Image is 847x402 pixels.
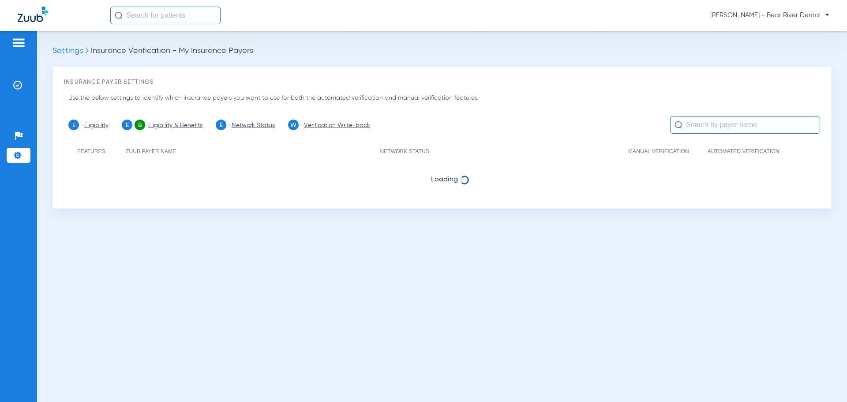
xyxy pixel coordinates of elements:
li: - [216,120,275,130]
span: B [135,120,145,130]
span: E [122,120,132,130]
span: Loading [68,175,820,184]
img: hamburger-icon [11,38,26,48]
th: Automated Verification [708,141,796,162]
a: Verification Write-back [304,122,370,128]
input: Search by payer name [670,116,820,134]
a: Eligibility [84,122,109,128]
input: Search for patients [110,7,221,24]
h3: Insurance Payer Settings [64,78,820,87]
th: Network Status [380,141,628,162]
span: Settings [52,47,83,55]
li: - [68,120,109,130]
iframe: Chat Widget [803,360,847,402]
li: - [288,120,370,130]
span: [PERSON_NAME] - Bear River Dental [710,11,829,20]
a: Eligibility & Benefits [148,122,202,128]
span: W [288,120,299,130]
th: Manual verification [628,141,708,162]
span: E [216,120,226,130]
img: Search Icon [115,11,123,19]
img: Zuub Logo [18,7,48,22]
span: E [68,120,79,130]
th: Features [68,141,126,162]
a: Network Status [232,122,275,128]
th: Zuub payer name [126,141,380,162]
img: Search Icon [675,121,682,129]
p: Use the below settings to identify which insurance payers you want to use for both the automated ... [68,94,820,103]
span: Insurance Verification - My Insurance Payers [91,47,253,55]
li: - [122,120,202,130]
